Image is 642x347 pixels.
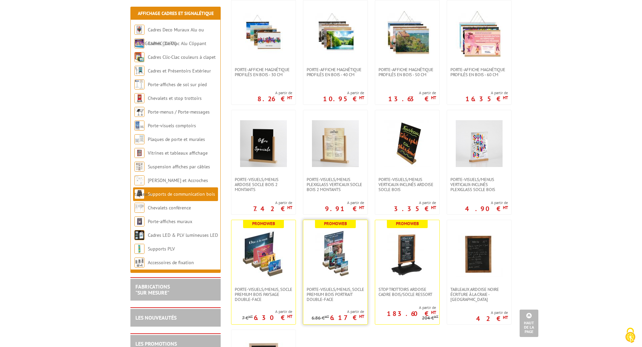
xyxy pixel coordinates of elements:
p: 6.86 € [312,316,329,321]
a: Chevalets conférence [148,205,191,211]
span: A partir de [253,200,292,205]
span: Tableaux Ardoise Noire écriture à la craie - [GEOGRAPHIC_DATA] [450,287,508,302]
a: Porte-Visuels/Menus verticaux-inclinés ardoise socle bois [375,177,439,192]
p: 9.91 € [325,207,364,211]
sup: HT [248,314,253,319]
sup: HT [431,310,436,315]
img: Cadres LED & PLV lumineuses LED [134,230,144,240]
a: Chevalets et stop trottoirs [148,95,202,101]
sup: HT [359,314,364,319]
a: Plaques de porte et murales [148,136,205,142]
span: Porte-Visuels/Menus verticaux-inclinés ardoise socle bois [379,177,436,192]
img: Porte-Visuels/Menus Plexiglass Verticaux Socle Bois 2 Montants [312,120,359,167]
span: A partir de [465,200,508,205]
sup: HT [287,314,292,319]
sup: HT [287,95,292,101]
p: 13.63 € [388,97,436,101]
sup: HT [503,205,508,210]
p: 183.60 € [387,312,436,316]
a: Vitrines et tableaux affichage [148,150,208,156]
p: 6.17 € [330,316,364,320]
button: Cookies (fenêtre modale) [619,324,642,347]
b: Promoweb [324,221,347,226]
span: PORTE-VISUELS/MENUS, SOCLE PREMIUM BOIS PAYSAGE DOUBLE-FACE [235,287,292,302]
img: PORTE-AFFICHE MAGNÉTIQUE PROFILÉS EN BOIS - 50 cm [384,10,431,57]
sup: HT [431,205,436,210]
span: Porte-Visuels/Menus verticaux-inclinés plexiglass socle bois [450,177,508,192]
span: Porte-Visuels/Menus Plexiglass Verticaux Socle Bois 2 Montants [307,177,364,192]
a: Tableaux Ardoise Noire écriture à la craie - [GEOGRAPHIC_DATA] [447,287,511,302]
img: Tableaux Ardoise Noire écriture à la craie - Bois Foncé [456,230,503,277]
p: 3.35 € [394,207,436,211]
img: STOP TROTTOIRS ARDOISE CADRE BOIS/SOCLE RESSORT [384,230,431,277]
span: A partir de [388,90,436,96]
p: 8.26 € [257,97,292,101]
img: Cookies (fenêtre modale) [622,327,639,344]
img: Cadres Clic-Clac couleurs à clapet [134,52,144,62]
img: Cadres Deco Muraux Alu ou Bois [134,25,144,35]
span: STOP TROTTOIRS ARDOISE CADRE BOIS/SOCLE RESSORT [379,287,436,297]
sup: HT [287,205,292,210]
img: Porte-menus / Porte-messages [134,107,144,117]
img: Chevalets et stop trottoirs [134,93,144,103]
span: A partir de [394,200,436,205]
img: Supports PLV [134,244,144,254]
img: Plaques de porte et murales [134,134,144,144]
sup: HT [325,314,329,319]
p: 4.90 € [465,207,508,211]
span: PORTE-AFFICHE MAGNÉTIQUE PROFILÉS EN BOIS - 50 cm [379,67,436,77]
a: Cadres Clic-Clac Alu Clippant [148,40,206,46]
a: STOP TROTTOIRS ARDOISE CADRE BOIS/SOCLE RESSORT [375,287,439,297]
a: PORTE-AFFICHE MAGNÉTIQUE PROFILÉS EN BOIS - 30 cm [231,67,296,77]
img: Cimaises et Accroches tableaux [134,175,144,185]
a: Supports de communication bois [148,191,215,197]
img: Chevalets conférence [134,203,144,213]
span: A partir de [375,305,436,310]
a: PORTE-AFFICHE MAGNÉTIQUE PROFILÉS EN BOIS - 60 cm [447,67,511,77]
p: 6.30 € [254,316,292,320]
a: Affichage Cadres et Signalétique [138,10,214,16]
span: A partir de [312,309,364,314]
a: Cadres et Présentoirs Extérieur [148,68,211,74]
a: PORTE-AFFICHE MAGNÉTIQUE PROFILÉS EN BOIS - 40 cm [303,67,367,77]
span: A partir de [325,200,364,205]
img: Porte-Visuels/Menus verticaux-inclinés ardoise socle bois [384,120,431,167]
a: Supports PLV [148,246,175,252]
a: Suspension affiches par câbles [148,164,210,170]
a: Porte-Visuels/Menus verticaux-inclinés plexiglass socle bois [447,177,511,192]
span: A partir de [323,90,364,96]
a: Cadres Deco Muraux Alu ou [GEOGRAPHIC_DATA] [134,27,204,46]
a: Porte-affiches de sol sur pied [148,81,207,88]
a: Accessoires de fixation [148,259,194,266]
a: FABRICATIONS"Sur Mesure" [135,283,170,296]
span: PORTE-AFFICHE MAGNÉTIQUE PROFILÉS EN BOIS - 60 cm [450,67,508,77]
img: Porte-visuels comptoirs [134,121,144,131]
a: LES PROMOTIONS [135,340,177,347]
img: Porte-affiches de sol sur pied [134,79,144,90]
img: Porte-Visuels/Menus ARDOISE Socle Bois 2 Montants [240,120,287,167]
span: PORTE-VISUELS/MENUS, SOCLE PREMIUM BOIS PORTRAIT DOUBLE-FACE [307,287,364,302]
b: Promoweb [396,221,419,226]
p: 10.95 € [323,97,364,101]
a: Porte-menus / Porte-messages [148,109,210,115]
img: Suspension affiches par câbles [134,162,144,172]
p: 7 € [242,316,253,321]
a: PORTE-AFFICHE MAGNÉTIQUE PROFILÉS EN BOIS - 50 cm [375,67,439,77]
a: Porte-visuels comptoirs [148,123,196,129]
sup: HT [359,95,364,101]
span: A partir de [257,90,292,96]
sup: HT [503,315,508,320]
sup: HT [503,95,508,101]
p: 7.42 € [253,207,292,211]
b: Promoweb [252,221,275,226]
span: PORTE-AFFICHE MAGNÉTIQUE PROFILÉS EN BOIS - 40 cm [307,67,364,77]
img: PORTE-AFFICHE MAGNÉTIQUE PROFILÉS EN BOIS - 30 cm [240,10,287,57]
img: Vitrines et tableaux affichage [134,148,144,158]
span: A partir de [476,310,508,315]
img: PORTE-AFFICHE MAGNÉTIQUE PROFILÉS EN BOIS - 60 cm [456,10,503,57]
a: Porte-Visuels/Menus Plexiglass Verticaux Socle Bois 2 Montants [303,177,367,192]
p: 42 € [476,317,508,321]
span: Porte-Visuels/Menus ARDOISE Socle Bois 2 Montants [235,177,292,192]
span: PORTE-AFFICHE MAGNÉTIQUE PROFILÉS EN BOIS - 30 cm [235,67,292,77]
a: Cadres Clic-Clac couleurs à clapet [148,54,216,60]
